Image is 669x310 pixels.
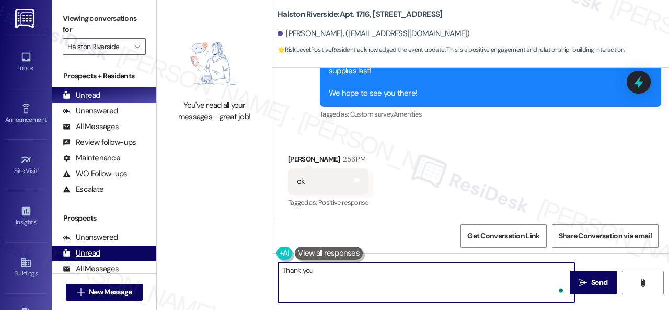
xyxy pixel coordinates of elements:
[168,100,260,122] div: You've read all your messages - great job!
[36,217,38,224] span: •
[66,284,143,301] button: New Message
[63,184,103,195] div: Escalate
[591,277,607,288] span: Send
[320,107,661,122] div: Tagged as:
[552,224,659,248] button: Share Conversation via email
[38,166,39,173] span: •
[278,44,625,55] span: : Resident acknowledged the event update. This is a positive engagement and relationship-building...
[63,263,119,274] div: All Messages
[77,288,85,296] i: 
[63,137,136,148] div: Review follow-ups
[47,114,48,122] span: •
[278,45,331,54] strong: 🌟 Risk Level: Positive
[278,9,442,20] b: Halston Riverside: Apt. 1716, [STREET_ADDRESS]
[63,232,118,243] div: Unanswered
[89,286,132,297] span: New Message
[340,154,365,165] div: 2:56 PM
[278,28,470,39] div: [PERSON_NAME]. ([EMAIL_ADDRESS][DOMAIN_NAME])
[467,231,539,242] span: Get Conversation Link
[5,254,47,282] a: Buildings
[52,213,156,224] div: Prospects
[297,176,305,187] div: ok
[63,10,146,38] label: Viewing conversations for
[173,33,256,95] img: empty-state
[63,153,120,164] div: Maintenance
[63,90,100,101] div: Unread
[394,110,422,119] span: Amenities
[52,71,156,82] div: Prospects + Residents
[350,110,394,119] span: Custom survey ,
[67,38,129,55] input: All communities
[318,198,368,207] span: Positive response
[579,279,587,287] i: 
[63,106,118,117] div: Unanswered
[63,121,119,132] div: All Messages
[5,202,47,231] a: Insights •
[63,168,127,179] div: WO Follow-ups
[570,271,617,294] button: Send
[288,154,368,168] div: [PERSON_NAME]
[63,248,100,259] div: Unread
[134,42,140,51] i: 
[460,224,546,248] button: Get Conversation Link
[5,151,47,179] a: Site Visit •
[278,263,574,302] textarea: To enrich screen reader interactions, please activate Accessibility in Grammarly extension settings
[288,195,368,210] div: Tagged as:
[559,231,652,242] span: Share Conversation via email
[5,48,47,76] a: Inbox
[639,279,647,287] i: 
[15,9,37,28] img: ResiDesk Logo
